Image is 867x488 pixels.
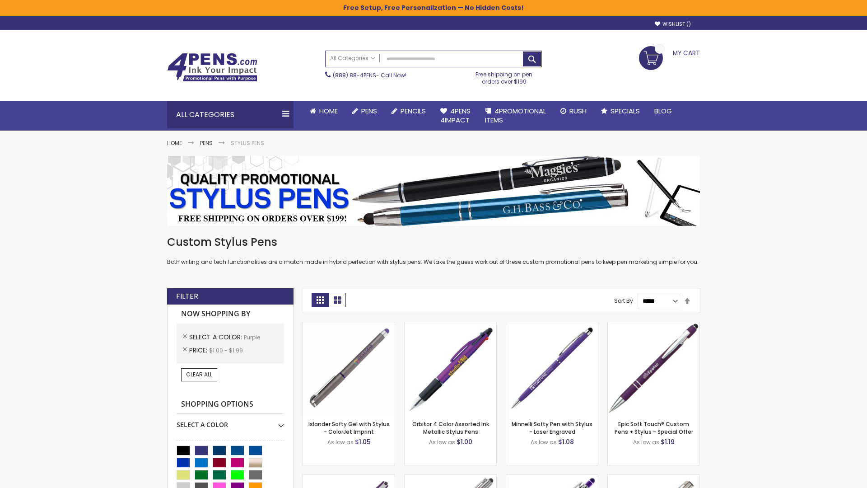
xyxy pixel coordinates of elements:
[615,420,693,435] a: Epic Soft Touch® Custom Pens + Stylus - Special Offer
[303,474,395,482] a: Avendale Velvet Touch Stylus Gel Pen-Purple
[333,71,376,79] a: (888) 88-4PENS
[633,438,659,446] span: As low as
[506,322,598,329] a: Minnelli Softy Pen with Stylus - Laser Engraved-Purple
[167,235,700,266] div: Both writing and tech functionalities are a match made in hybrid perfection with stylus pens. We ...
[167,53,257,82] img: 4Pens Custom Pens and Promotional Products
[167,139,182,147] a: Home
[167,156,700,226] img: Stylus Pens
[405,322,496,414] img: Orbitor 4 Color Assorted Ink Metallic Stylus Pens-Purple
[167,101,294,128] div: All Categories
[209,347,243,354] span: $1.00 - $1.99
[333,71,406,79] span: - Call Now!
[186,371,212,378] span: Clear All
[319,106,338,116] span: Home
[655,21,691,28] a: Wishlist
[326,51,380,66] a: All Categories
[384,101,433,121] a: Pencils
[303,322,395,329] a: Islander Softy Gel with Stylus - ColorJet Imprint-Purple
[466,67,542,85] div: Free shipping on pen orders over $199
[594,101,647,121] a: Specials
[176,291,198,301] strong: Filter
[303,101,345,121] a: Home
[478,101,553,131] a: 4PROMOTIONALITEMS
[608,322,699,329] a: 4P-MS8B-Purple
[531,438,557,446] span: As low as
[647,101,679,121] a: Blog
[661,437,675,446] span: $1.19
[181,368,217,381] a: Clear All
[361,106,377,116] span: Pens
[231,139,264,147] strong: Stylus Pens
[412,420,489,435] a: Orbitor 4 Color Assorted Ink Metallic Stylus Pens
[327,438,354,446] span: As low as
[200,139,213,147] a: Pens
[308,420,390,435] a: Islander Softy Gel with Stylus - ColorJet Imprint
[608,474,699,482] a: Tres-Chic Touch Pen - Standard Laser-Purple
[433,101,478,131] a: 4Pens4impact
[558,437,574,446] span: $1.08
[485,106,546,125] span: 4PROMOTIONAL ITEMS
[553,101,594,121] a: Rush
[401,106,426,116] span: Pencils
[405,322,496,329] a: Orbitor 4 Color Assorted Ink Metallic Stylus Pens-Purple
[429,438,455,446] span: As low as
[177,414,284,429] div: Select A Color
[303,322,395,414] img: Islander Softy Gel with Stylus - ColorJet Imprint-Purple
[440,106,471,125] span: 4Pens 4impact
[614,297,633,305] label: Sort By
[611,106,640,116] span: Specials
[177,305,284,324] strong: Now Shopping by
[569,106,587,116] span: Rush
[405,474,496,482] a: Tres-Chic with Stylus Metal Pen - Standard Laser-Purple
[506,322,598,414] img: Minnelli Softy Pen with Stylus - Laser Engraved-Purple
[167,235,700,249] h1: Custom Stylus Pens
[330,55,375,62] span: All Categories
[312,293,329,307] strong: Grid
[345,101,384,121] a: Pens
[457,437,472,446] span: $1.00
[512,420,592,435] a: Minnelli Softy Pen with Stylus - Laser Engraved
[608,322,699,414] img: 4P-MS8B-Purple
[189,333,244,342] span: Select A Color
[244,333,260,341] span: Purple
[189,346,209,355] span: Price
[654,106,672,116] span: Blog
[355,437,371,446] span: $1.05
[506,474,598,482] a: Phoenix Softy with Stylus Pen - Laser-Purple
[177,395,284,414] strong: Shopping Options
